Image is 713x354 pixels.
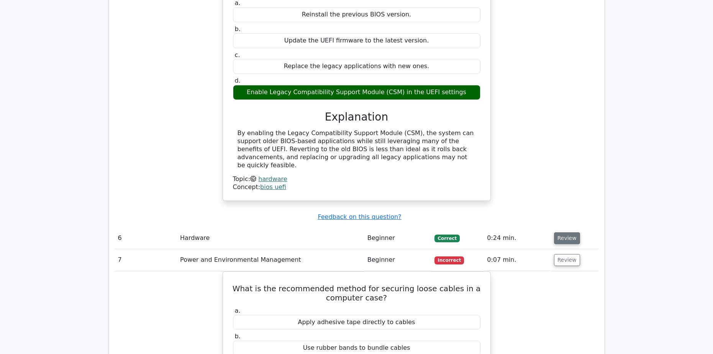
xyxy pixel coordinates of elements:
span: b. [235,333,241,340]
td: Hardware [177,227,364,249]
td: Beginner [364,249,432,271]
div: Replace the legacy applications with new ones. [233,59,480,74]
span: Incorrect [434,256,464,264]
div: By enabling the Legacy Compatibility Support Module (CSM), the system can support older BIOS-base... [238,129,476,169]
td: Beginner [364,227,432,249]
td: 0:24 min. [484,227,551,249]
td: Power and Environmental Management [177,249,364,271]
a: Feedback on this question? [318,213,401,220]
td: 7 [115,249,177,271]
a: bios uefi [260,183,286,191]
div: Update the UEFI firmware to the latest version. [233,33,480,48]
h5: What is the recommended method for securing loose cables in a computer case? [232,284,481,302]
div: Topic: [233,175,480,183]
h3: Explanation [238,111,476,124]
span: b. [235,25,241,33]
span: a. [235,307,241,314]
span: Correct [434,235,459,242]
div: Concept: [233,183,480,191]
span: c. [235,51,240,59]
div: Reinstall the previous BIOS version. [233,7,480,22]
span: d. [235,77,241,84]
button: Review [554,254,580,266]
td: 0:07 min. [484,249,551,271]
div: Enable Legacy Compatibility Support Module (CSM) in the UEFI settings [233,85,480,100]
a: hardware [258,175,287,183]
div: Apply adhesive tape directly to cables [233,315,480,330]
button: Review [554,232,580,244]
td: 6 [115,227,177,249]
